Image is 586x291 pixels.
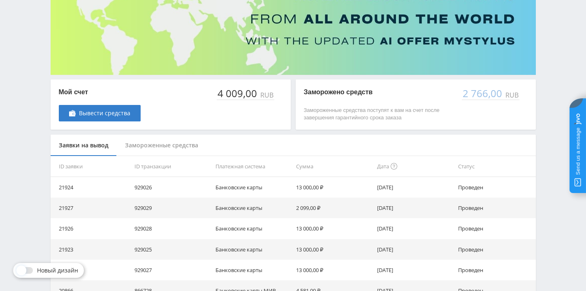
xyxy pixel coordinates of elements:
[37,267,78,274] span: Новый дизайн
[293,156,374,177] th: Сумма
[374,218,455,239] td: [DATE]
[455,156,536,177] th: Статус
[455,260,536,280] td: Проведен
[259,91,274,99] div: RUB
[131,218,212,239] td: 929028
[131,198,212,218] td: 929029
[131,239,212,260] td: 929025
[131,177,212,198] td: 929026
[455,218,536,239] td: Проведен
[51,218,132,239] td: 21926
[293,239,374,260] td: 13 000,00 ₽
[59,105,141,121] a: Вывести средства
[51,198,132,218] td: 21927
[79,110,130,116] span: Вывести средства
[462,88,504,99] div: 2 766,00
[212,156,293,177] th: Платежная система
[212,198,293,218] td: Банковские карты
[374,239,455,260] td: [DATE]
[374,177,455,198] td: [DATE]
[293,177,374,198] td: 13 000,00 ₽
[212,177,293,198] td: Банковские карты
[51,156,132,177] th: ID заявки
[212,260,293,280] td: Банковские карты
[455,177,536,198] td: Проведен
[293,260,374,280] td: 13 000,00 ₽
[374,156,455,177] th: Дата
[117,135,206,156] div: Замороженные средства
[293,198,374,218] td: 2 099,00 ₽
[374,260,455,280] td: [DATE]
[212,239,293,260] td: Банковские карты
[455,198,536,218] td: Проведен
[51,177,132,198] td: 21924
[455,239,536,260] td: Проведен
[374,198,455,218] td: [DATE]
[51,239,132,260] td: 21923
[504,91,519,99] div: RUB
[51,135,117,156] div: Заявки на вывод
[293,218,374,239] td: 13 000,00 ₽
[59,88,141,97] p: Мой счет
[51,260,132,280] td: 21925
[304,107,454,121] p: Замороженные средства поступят к вам на счет после завершения гарантийного срока заказа
[131,156,212,177] th: ID транзакции
[217,88,259,99] div: 4 009,00
[304,88,454,97] p: Заморожено средств
[212,218,293,239] td: Банковские карты
[131,260,212,280] td: 929027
